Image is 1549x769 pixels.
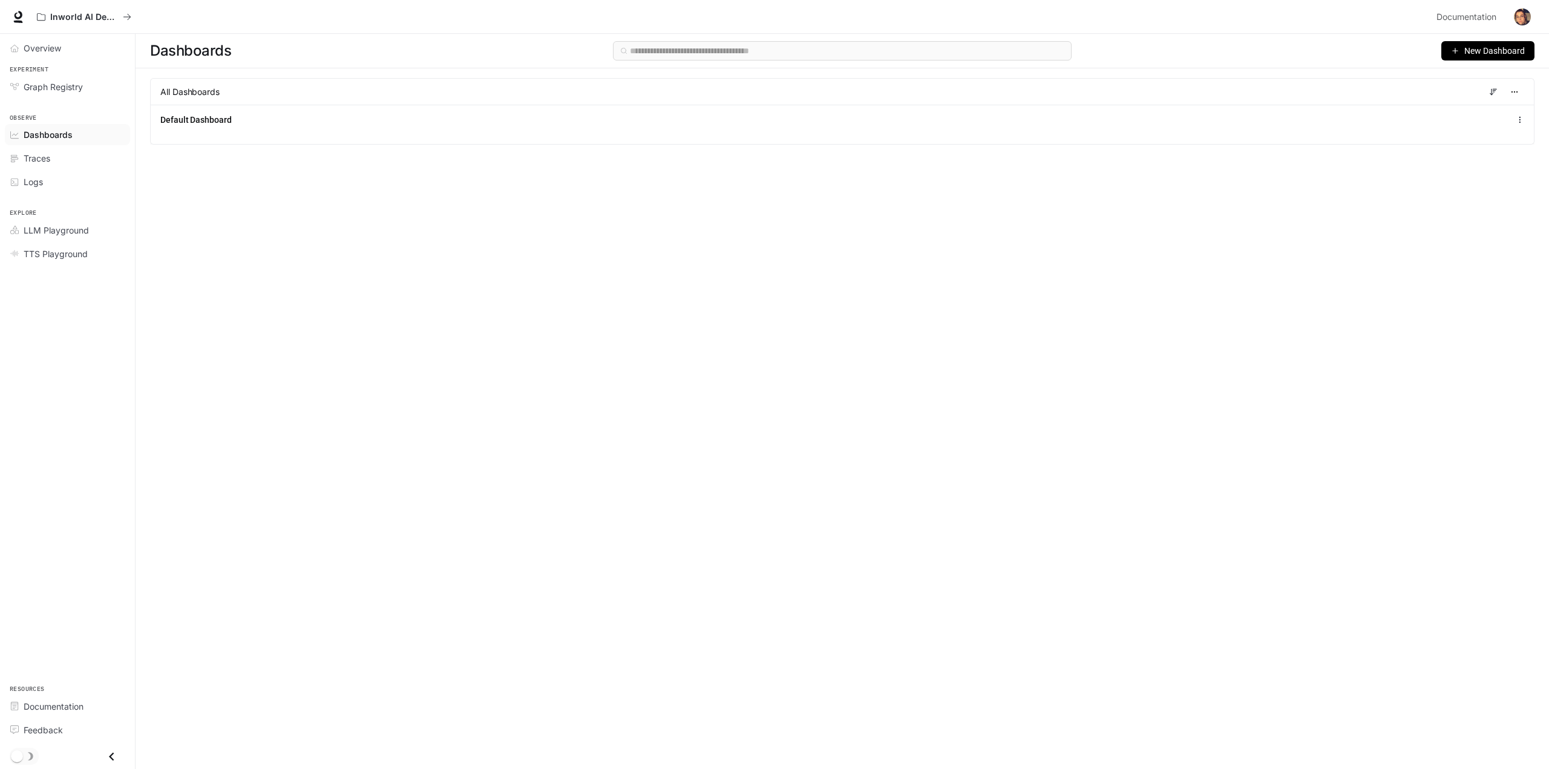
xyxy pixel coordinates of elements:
img: User avatar [1514,8,1531,25]
button: All workspaces [31,5,137,29]
button: Close drawer [98,744,125,769]
a: Documentation [5,696,130,717]
span: Documentation [24,700,84,713]
span: Documentation [1436,10,1496,25]
button: User avatar [1510,5,1534,29]
a: Default Dashboard [160,114,232,126]
a: Traces [5,148,130,169]
span: New Dashboard [1464,44,1525,57]
span: Dark mode toggle [11,749,23,762]
a: Feedback [5,719,130,741]
button: New Dashboard [1441,41,1534,61]
span: Graph Registry [24,80,83,93]
p: Inworld AI Demos [50,12,118,22]
span: LLM Playground [24,224,89,237]
a: Graph Registry [5,76,130,97]
span: Logs [24,175,43,188]
a: Documentation [1432,5,1505,29]
span: Dashboards [24,128,73,141]
span: Traces [24,152,50,165]
span: TTS Playground [24,247,88,260]
span: Overview [24,42,61,54]
a: Logs [5,171,130,192]
span: All Dashboards [160,86,220,98]
a: LLM Playground [5,220,130,241]
span: Dashboards [150,39,231,63]
span: Feedback [24,724,63,736]
a: Dashboards [5,124,130,145]
a: Overview [5,38,130,59]
a: TTS Playground [5,243,130,264]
